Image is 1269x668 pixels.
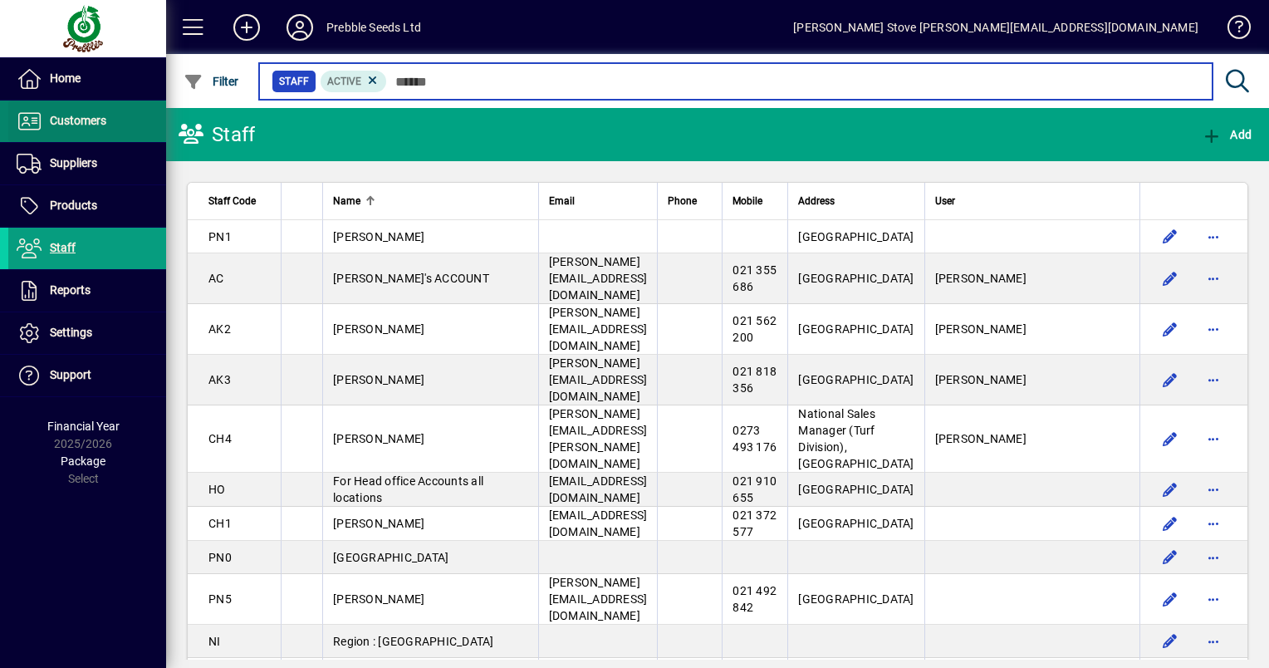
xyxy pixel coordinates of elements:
[1157,223,1183,250] button: Edit
[798,192,835,210] span: Address
[935,373,1026,386] span: [PERSON_NAME]
[208,272,224,285] span: AC
[549,356,648,403] span: [PERSON_NAME][EMAIL_ADDRESS][DOMAIN_NAME]
[1200,425,1227,452] button: More options
[549,306,648,352] span: [PERSON_NAME][EMAIL_ADDRESS][DOMAIN_NAME]
[787,473,924,507] td: [GEOGRAPHIC_DATA]
[208,432,232,445] span: CH4
[208,322,231,336] span: AK2
[668,192,712,210] div: Phone
[8,58,166,100] a: Home
[8,270,166,312] a: Reports
[208,551,232,564] span: PN0
[50,156,97,169] span: Suppliers
[787,355,924,405] td: [GEOGRAPHIC_DATA]
[935,432,1026,445] span: [PERSON_NAME]
[208,483,226,496] span: HO
[321,71,387,92] mat-chip: Activation Status: Active
[279,73,309,90] span: Staff
[787,405,924,473] td: National Sales Manager (Turf Division), [GEOGRAPHIC_DATA]
[50,368,91,381] span: Support
[47,420,120,433] span: Financial Year
[8,355,166,396] a: Support
[333,322,424,336] span: [PERSON_NAME]
[179,121,255,148] div: Staff
[333,635,494,648] span: Region : [GEOGRAPHIC_DATA]
[50,114,106,127] span: Customers
[732,263,777,293] span: 021 355 686
[184,75,239,88] span: Filter
[732,365,777,395] span: 021 818 356
[50,71,81,85] span: Home
[273,12,326,42] button: Profile
[208,192,256,210] span: Staff Code
[1200,223,1227,250] button: More options
[1198,120,1256,150] button: Add
[787,220,924,253] td: [GEOGRAPHIC_DATA]
[787,253,924,304] td: [GEOGRAPHIC_DATA]
[1157,265,1183,292] button: Edit
[208,230,232,243] span: PN1
[935,192,1130,210] div: User
[732,474,777,504] span: 021 910 655
[549,474,648,504] span: [EMAIL_ADDRESS][DOMAIN_NAME]
[1157,544,1183,571] button: Edit
[326,14,421,41] div: Prebble Seeds Ltd
[220,12,273,42] button: Add
[935,192,955,210] span: User
[8,312,166,354] a: Settings
[333,517,424,530] span: [PERSON_NAME]
[1157,586,1183,612] button: Edit
[549,192,648,210] div: Email
[787,507,924,541] td: [GEOGRAPHIC_DATA]
[1200,586,1227,612] button: More options
[50,199,97,212] span: Products
[1200,366,1227,393] button: More options
[50,326,92,339] span: Settings
[333,230,424,243] span: [PERSON_NAME]
[208,373,231,386] span: AK3
[935,272,1026,285] span: [PERSON_NAME]
[1200,510,1227,537] button: More options
[549,407,648,470] span: [PERSON_NAME][EMAIL_ADDRESS][PERSON_NAME][DOMAIN_NAME]
[732,192,762,210] span: Mobile
[333,373,424,386] span: [PERSON_NAME]
[333,592,424,606] span: [PERSON_NAME]
[1157,510,1183,537] button: Edit
[549,576,648,622] span: [PERSON_NAME][EMAIL_ADDRESS][DOMAIN_NAME]
[732,508,777,538] span: 021 372 577
[208,192,271,210] div: Staff Code
[793,14,1198,41] div: [PERSON_NAME] Stove [PERSON_NAME][EMAIL_ADDRESS][DOMAIN_NAME]
[327,76,361,87] span: Active
[333,192,360,210] span: Name
[1202,128,1252,141] span: Add
[1157,476,1183,503] button: Edit
[1200,265,1227,292] button: More options
[333,551,448,564] span: [GEOGRAPHIC_DATA]
[333,432,424,445] span: [PERSON_NAME]
[1200,476,1227,503] button: More options
[732,314,777,344] span: 021 562 200
[732,424,777,454] span: 0273 493 176
[208,517,232,530] span: CH1
[8,143,166,184] a: Suppliers
[549,192,575,210] span: Email
[549,508,648,538] span: [EMAIL_ADDRESS][DOMAIN_NAME]
[1200,544,1227,571] button: More options
[1157,366,1183,393] button: Edit
[50,241,76,254] span: Staff
[8,101,166,142] a: Customers
[179,66,243,96] button: Filter
[208,592,232,606] span: PN5
[61,454,105,468] span: Package
[208,635,221,648] span: NI
[1200,316,1227,342] button: More options
[50,283,91,297] span: Reports
[935,322,1026,336] span: [PERSON_NAME]
[787,304,924,355] td: [GEOGRAPHIC_DATA]
[1215,3,1248,57] a: Knowledge Base
[333,192,528,210] div: Name
[1200,628,1227,655] button: More options
[668,192,697,210] span: Phone
[8,185,166,227] a: Products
